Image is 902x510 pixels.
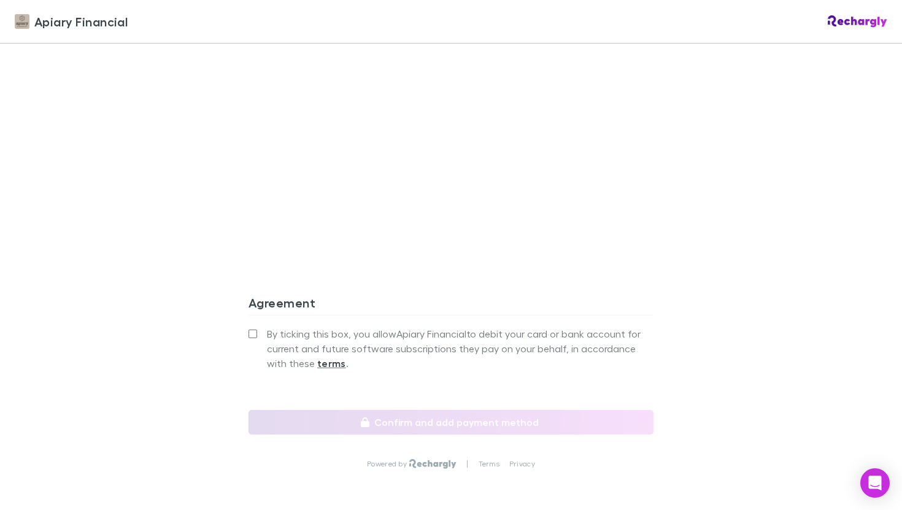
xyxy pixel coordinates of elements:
[34,12,128,31] span: Apiary Financial
[409,459,457,469] img: Rechargly Logo
[15,14,29,29] img: Apiary Financial's Logo
[860,468,890,498] div: Open Intercom Messenger
[367,459,409,469] p: Powered by
[828,15,887,28] img: Rechargly Logo
[509,459,535,469] a: Privacy
[249,410,653,435] button: Confirm and add payment method
[479,459,499,469] a: Terms
[466,459,468,469] p: |
[317,357,346,369] strong: terms
[267,326,653,371] span: By ticking this box, you allow Apiary Financial to debit your card or bank account for current an...
[249,295,653,315] h3: Agreement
